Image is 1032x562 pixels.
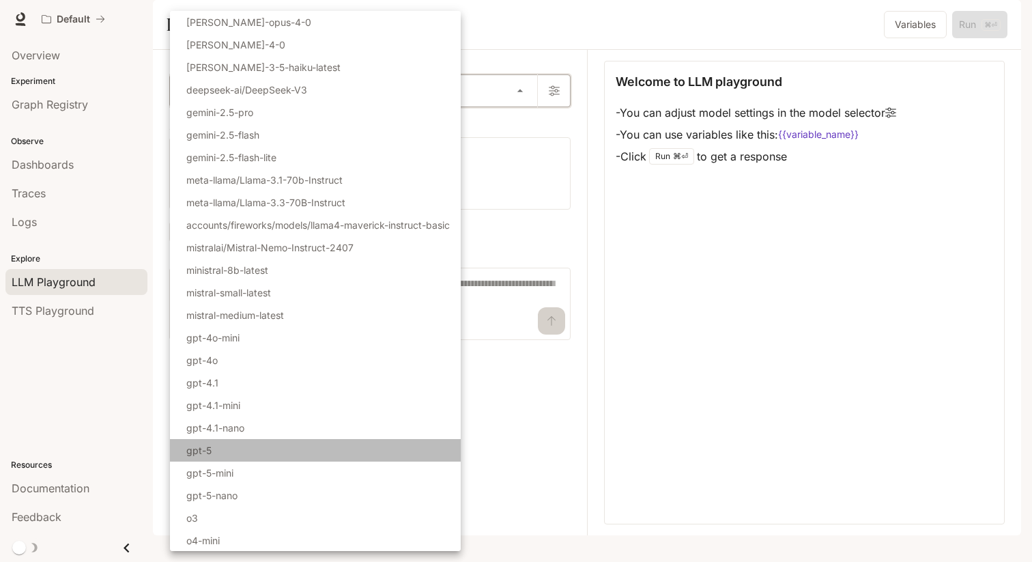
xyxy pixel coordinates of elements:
[186,173,343,187] p: meta-llama/Llama-3.1-70b-Instruct
[186,105,253,120] p: gemini-2.5-pro
[186,60,341,74] p: [PERSON_NAME]-3-5-haiku-latest
[186,83,307,97] p: deepseek-ai/DeepSeek-V3
[186,308,284,322] p: mistral-medium-latest
[186,128,259,142] p: gemini-2.5-flash
[186,511,198,525] p: o3
[186,331,240,345] p: gpt-4o-mini
[186,488,238,503] p: gpt-5-nano
[186,443,212,458] p: gpt-5
[186,421,244,435] p: gpt-4.1-nano
[186,195,345,210] p: meta-llama/Llama-3.3-70B-Instruct
[186,398,240,412] p: gpt-4.1-mini
[186,466,233,480] p: gpt-5-mini
[186,376,218,390] p: gpt-4.1
[186,353,218,367] p: gpt-4o
[186,240,354,255] p: mistralai/Mistral-Nemo-Instruct-2407
[186,150,276,165] p: gemini-2.5-flash-lite
[186,533,220,548] p: o4-mini
[186,218,450,232] p: accounts/fireworks/models/llama4-maverick-instruct-basic
[186,15,311,29] p: [PERSON_NAME]-opus-4-0
[186,285,271,300] p: mistral-small-latest
[186,263,268,277] p: ministral-8b-latest
[186,38,285,52] p: [PERSON_NAME]-4-0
